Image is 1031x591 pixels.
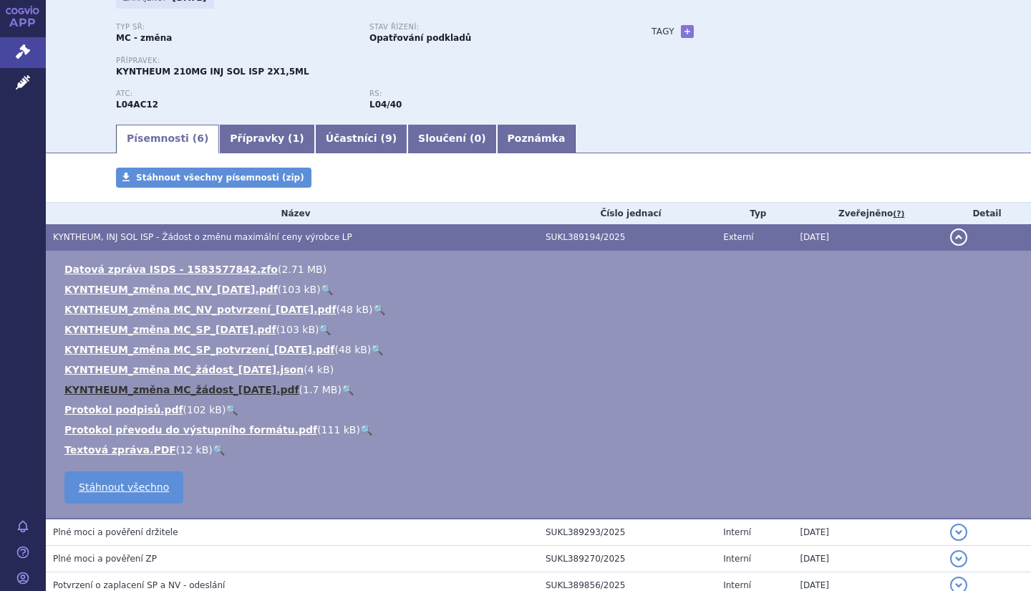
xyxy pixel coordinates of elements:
[315,125,407,153] a: Účastníci (9)
[219,125,314,153] a: Přípravky (1)
[64,444,176,456] a: Textová zpráva.PDF
[53,527,178,537] span: Plné moci a pověření držitele
[950,550,967,567] button: detail
[723,232,753,242] span: Externí
[53,554,157,564] span: Plné moci a pověření ZP
[342,384,354,395] a: 🔍
[369,90,609,98] p: RS:
[303,384,337,395] span: 1.7 MB
[943,203,1031,224] th: Detail
[319,324,331,335] a: 🔍
[950,524,967,541] button: detail
[538,519,716,546] td: SUKL389293/2025
[64,262,1017,277] li: ( )
[281,264,322,275] span: 2.71 MB
[281,284,316,295] span: 103 kB
[538,203,716,224] th: Číslo jednací
[187,404,222,415] span: 102 kB
[226,404,238,415] a: 🔍
[64,304,337,315] a: KYNTHEUM_změna MC_NV_potvrzení_[DATE].pdf
[360,424,372,436] a: 🔍
[538,224,716,251] td: SUKL389194/2025
[369,33,471,43] strong: Opatřování podkladů
[723,554,751,564] span: Interní
[373,304,385,315] a: 🔍
[64,404,183,415] a: Protokol podpisů.pdf
[371,344,383,355] a: 🔍
[64,322,1017,337] li: ( )
[293,133,300,144] span: 1
[116,33,172,43] strong: MC - změna
[64,403,1017,417] li: ( )
[136,173,304,183] span: Stáhnout všechny písemnosti (zip)
[64,364,304,375] a: KYNTHEUM_změna MC_žádost_[DATE].json
[197,133,204,144] span: 6
[474,133,481,144] span: 0
[64,302,1017,317] li: ( )
[321,284,333,295] a: 🔍
[385,133,392,144] span: 9
[321,424,357,436] span: 111 kB
[64,384,299,395] a: KYNTHEUM_změna MC_žádost_[DATE].pdf
[64,383,1017,397] li: ( )
[723,527,751,537] span: Interní
[497,125,576,153] a: Poznámka
[339,344,367,355] span: 48 kB
[116,67,309,77] span: KYNTHEUM 210MG INJ SOL ISP 2X1,5ML
[723,580,751,590] span: Interní
[950,229,967,246] button: detail
[793,224,943,251] td: [DATE]
[116,168,311,188] a: Stáhnout všechny písemnosti (zip)
[652,23,674,40] h3: Tagy
[53,580,225,590] span: Potvrzení o zaplacení SP a NV - odeslání
[64,342,1017,357] li: ( )
[538,546,716,572] td: SUKL389270/2025
[64,362,1017,377] li: ( )
[213,444,225,456] a: 🔍
[369,23,609,32] p: Stav řízení:
[64,284,278,295] a: KYNTHEUM_změna MC_NV_[DATE].pdf
[64,443,1017,457] li: ( )
[46,203,538,224] th: Název
[681,25,694,38] a: +
[340,304,369,315] span: 48 kB
[116,125,219,153] a: Písemnosti (6)
[716,203,793,224] th: Typ
[116,100,158,110] strong: BRODALUMAB
[407,125,496,153] a: Sloučení (0)
[308,364,330,375] span: 4 kB
[793,546,943,572] td: [DATE]
[793,519,943,546] td: [DATE]
[893,209,904,219] abbr: (?)
[180,444,208,456] span: 12 kB
[53,232,352,242] span: KYNTHEUM, INJ SOL ISP - Žádost o změnu maximální ceny výrobce LP
[116,57,623,65] p: Přípravek:
[64,324,276,335] a: KYNTHEUM_změna MC_SP_[DATE].pdf
[116,23,355,32] p: Typ SŘ:
[280,324,315,335] span: 103 kB
[64,471,183,504] a: Stáhnout všechno
[116,90,355,98] p: ATC:
[369,100,402,110] strong: secukinumab, ixekizumab, brodalumab, guselkumab a risankizumab
[793,203,943,224] th: Zveřejněno
[64,424,317,436] a: Protokol převodu do výstupního formátu.pdf
[64,423,1017,437] li: ( )
[64,282,1017,297] li: ( )
[64,264,278,275] a: Datová zpráva ISDS - 1583577842.zfo
[64,344,334,355] a: KYNTHEUM_změna MC_SP_potvrzení_[DATE].pdf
